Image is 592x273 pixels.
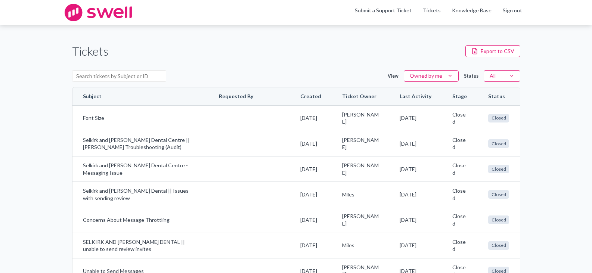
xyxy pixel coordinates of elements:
[83,238,198,253] a: SELKIRK AND [PERSON_NAME] DENTAL || unable to send review invites
[389,105,442,131] td: [DATE]
[452,162,468,176] span: Closed
[388,73,399,79] label: View
[503,7,522,14] a: Sign out
[290,131,332,156] td: [DATE]
[452,238,468,253] span: Closed
[83,136,198,151] a: Selkirk and [PERSON_NAME] Dental Centre || [PERSON_NAME] Troubleshooting (Audit)
[72,87,208,105] th: Subject
[389,207,442,232] td: [DATE]
[83,187,198,202] a: Selkirk and [PERSON_NAME] Dental || Issues with sending review
[465,45,520,57] button: Export to CSV
[484,70,520,82] button: All
[488,114,509,122] span: Closed
[342,242,379,249] span: Miles
[452,111,468,125] span: Closed
[389,156,442,182] td: [DATE]
[65,4,132,21] img: swell
[290,105,332,131] td: [DATE]
[83,216,198,224] a: Concerns About Message Throttling
[290,182,332,207] td: [DATE]
[452,187,468,202] span: Closed
[488,165,509,173] span: Closed
[72,70,166,82] input: Search tickets by Subject or ID
[488,139,509,148] span: Closed
[389,233,442,258] td: [DATE]
[389,131,442,156] td: [DATE]
[208,87,290,105] th: Requested By
[290,207,332,232] td: [DATE]
[342,191,379,198] span: Miles
[417,7,528,19] div: Navigation Menu
[488,215,509,224] span: Closed
[332,87,389,105] th: Ticket Owner
[349,7,528,19] ul: Main menu
[342,212,379,227] span: [PERSON_NAME]
[72,43,108,60] h1: Tickets
[442,87,478,105] th: Stage
[555,237,592,273] iframe: Chat Widget
[452,136,468,151] span: Closed
[488,241,509,250] span: Closed
[349,7,528,19] nav: Swell CX Support
[290,156,332,182] td: [DATE]
[355,7,412,13] a: Submit a Support Ticket
[83,162,198,176] a: Selkirk and [PERSON_NAME] Dental Centre - Messaging Issue
[423,7,441,14] a: Tickets
[342,136,379,151] span: [PERSON_NAME]
[342,111,379,125] span: [PERSON_NAME]
[389,87,442,105] th: Last Activity
[290,233,332,258] td: [DATE]
[488,190,509,199] span: Closed
[389,182,442,207] td: [DATE]
[342,162,379,176] span: [PERSON_NAME]
[452,212,468,227] span: Closed
[290,87,332,105] th: Created
[478,87,520,105] th: Status
[404,70,459,82] button: Owned by me
[452,7,492,14] a: Knowledge Base
[83,114,198,122] a: Font Size
[464,73,478,79] label: Status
